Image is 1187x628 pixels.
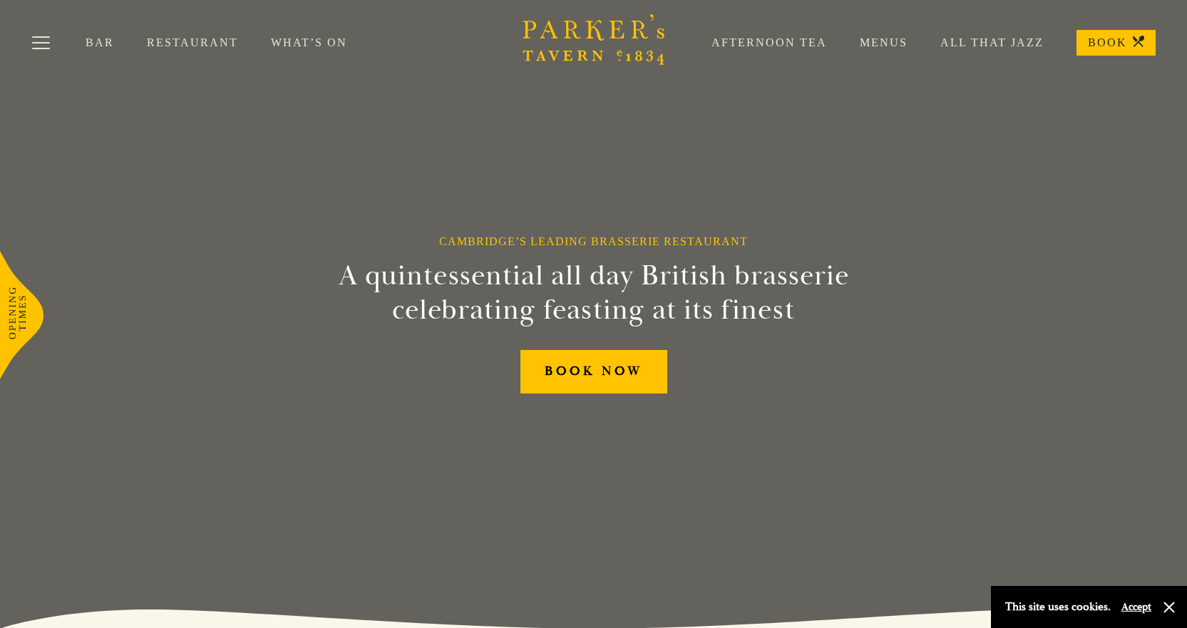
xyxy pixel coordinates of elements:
[520,350,667,393] a: BOOK NOW
[1121,600,1151,614] button: Accept
[269,259,919,327] h2: A quintessential all day British brasserie celebrating feasting at its finest
[1005,597,1111,617] p: This site uses cookies.
[1162,600,1176,614] button: Close and accept
[439,235,748,248] h1: Cambridge’s Leading Brasserie Restaurant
